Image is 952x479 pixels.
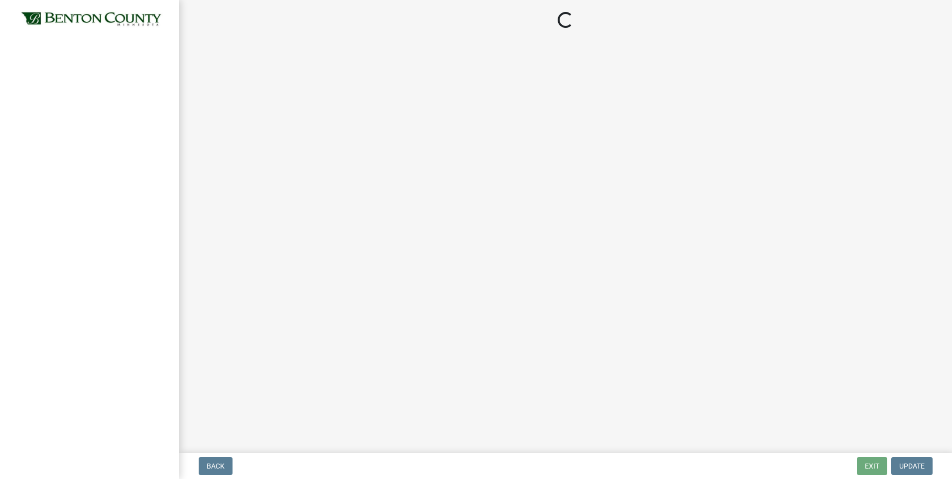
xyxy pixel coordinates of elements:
[899,462,925,470] span: Update
[199,457,233,475] button: Back
[20,10,163,28] img: Benton County, Minnesota
[891,457,933,475] button: Update
[207,462,225,470] span: Back
[857,457,887,475] button: Exit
